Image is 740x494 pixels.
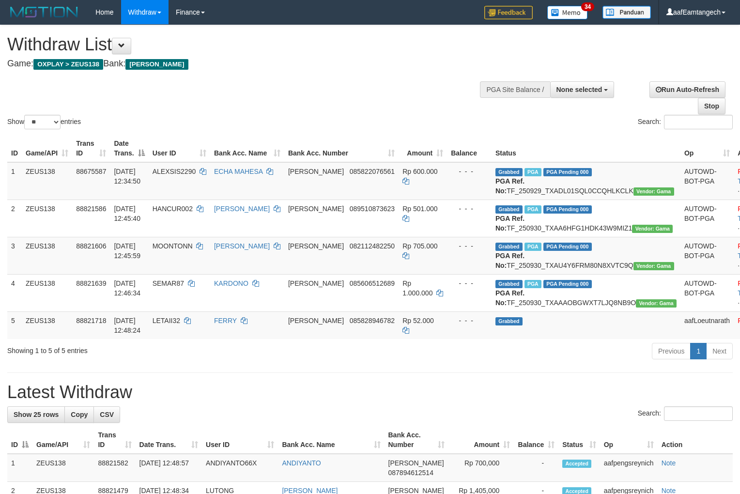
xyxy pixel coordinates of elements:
[136,454,202,482] td: [DATE] 12:48:57
[94,454,135,482] td: 88821582
[7,162,22,200] td: 1
[658,426,733,454] th: Action
[214,168,262,175] a: ECHA MAHESA
[402,242,437,250] span: Rp 705.000
[495,215,524,232] b: PGA Ref. No:
[288,168,344,175] span: [PERSON_NAME]
[492,237,680,274] td: TF_250930_TXAU4Y6FRM80N8XVTC9Q
[125,59,188,70] span: [PERSON_NAME]
[680,311,734,339] td: aafLoeutnarath
[94,426,135,454] th: Trans ID: activate to sort column ascending
[350,168,395,175] span: Copy 085822076561 to clipboard
[22,311,72,339] td: ZEUS138
[399,135,447,162] th: Amount: activate to sort column ascending
[558,426,600,454] th: Status: activate to sort column ascending
[543,168,592,176] span: PGA Pending
[288,242,344,250] span: [PERSON_NAME]
[524,205,541,214] span: Marked by aafpengsreynich
[636,299,677,308] span: Vendor URL: https://trx31.1velocity.biz
[7,5,81,19] img: MOTION_logo.png
[633,187,674,196] span: Vendor URL: https://trx31.1velocity.biz
[388,469,433,477] span: Copy 087894612514 to clipboard
[114,317,140,334] span: [DATE] 12:48:24
[495,168,523,176] span: Grabbed
[402,168,437,175] span: Rp 600.000
[114,242,140,260] span: [DATE] 12:45:59
[64,406,94,423] a: Copy
[514,454,558,482] td: -
[451,278,488,288] div: - - -
[706,343,733,359] a: Next
[350,205,395,213] span: Copy 089510873623 to clipboard
[149,135,210,162] th: User ID: activate to sort column ascending
[556,86,602,93] span: None selected
[7,35,484,54] h1: Withdraw List
[136,426,202,454] th: Date Trans.: activate to sort column ascending
[7,200,22,237] td: 2
[495,289,524,307] b: PGA Ref. No:
[214,205,270,213] a: [PERSON_NAME]
[492,274,680,311] td: TF_250930_TXAAAOBGWXT7LJQ8NB9O
[402,279,432,297] span: Rp 1.000.000
[71,411,88,418] span: Copy
[581,2,594,11] span: 34
[76,242,106,250] span: 88821606
[72,135,110,162] th: Trans ID: activate to sort column ascending
[100,411,114,418] span: CSV
[451,241,488,251] div: - - -
[153,279,184,287] span: SEMAR87
[652,343,691,359] a: Previous
[76,205,106,213] span: 88821586
[550,81,615,98] button: None selected
[451,316,488,325] div: - - -
[690,343,707,359] a: 1
[680,200,734,237] td: AUTOWD-BOT-PGA
[22,135,72,162] th: Game/API: activate to sort column ascending
[7,237,22,274] td: 3
[93,406,120,423] a: CSV
[202,426,278,454] th: User ID: activate to sort column ascending
[543,205,592,214] span: PGA Pending
[388,459,444,467] span: [PERSON_NAME]
[22,162,72,200] td: ZEUS138
[664,406,733,421] input: Search:
[278,426,384,454] th: Bank Acc. Name: activate to sort column ascending
[495,243,523,251] span: Grabbed
[210,135,284,162] th: Bank Acc. Name: activate to sort column ascending
[153,317,180,324] span: LETAII32
[492,200,680,237] td: TF_250930_TXAA6HFG1HDK43W9MIZ1
[214,279,248,287] a: KARDONO
[284,135,399,162] th: Bank Acc. Number: activate to sort column ascending
[153,168,196,175] span: ALEXSIS2290
[33,59,103,70] span: OXPLAY > ZEUS138
[680,135,734,162] th: Op: activate to sort column ascending
[110,135,148,162] th: Date Trans.: activate to sort column descending
[524,243,541,251] span: Marked by aafpengsreynich
[202,454,278,482] td: ANDIYANTO66X
[448,454,514,482] td: Rp 700,000
[76,279,106,287] span: 88821639
[76,317,106,324] span: 88821718
[385,426,449,454] th: Bank Acc. Number: activate to sort column ascending
[350,279,395,287] span: Copy 085606512689 to clipboard
[492,162,680,200] td: TF_250929_TXADL01SQL0CCQHLKCLK
[662,459,676,467] a: Note
[680,274,734,311] td: AUTOWD-BOT-PGA
[22,274,72,311] td: ZEUS138
[14,411,59,418] span: Show 25 rows
[543,243,592,251] span: PGA Pending
[451,167,488,176] div: - - -
[7,135,22,162] th: ID
[32,426,94,454] th: Game/API: activate to sort column ascending
[7,383,733,402] h1: Latest Withdraw
[7,115,81,129] label: Show entries
[76,168,106,175] span: 88675587
[7,454,32,482] td: 1
[402,317,434,324] span: Rp 52.000
[448,426,514,454] th: Amount: activate to sort column ascending
[680,237,734,274] td: AUTOWD-BOT-PGA
[153,242,193,250] span: MOONTONN
[288,317,344,324] span: [PERSON_NAME]
[484,6,533,19] img: Feedback.jpg
[7,406,65,423] a: Show 25 rows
